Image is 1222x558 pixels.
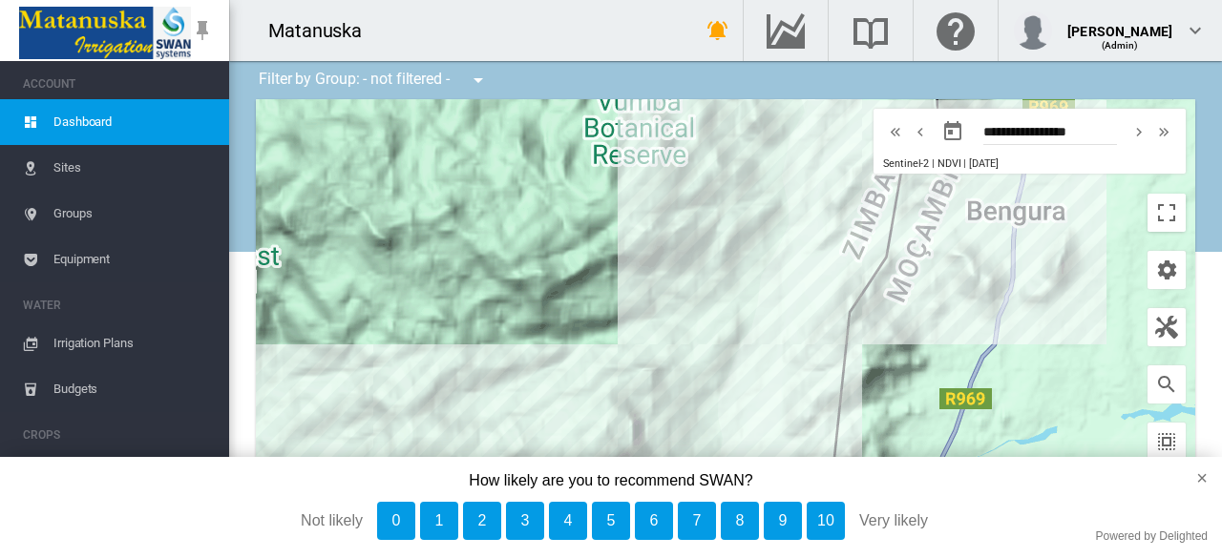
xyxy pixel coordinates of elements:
[1151,120,1176,143] button: icon-chevron-double-right
[1166,457,1222,499] button: close survey
[549,502,587,540] button: 4
[1155,258,1178,281] md-icon: icon-cog
[1127,120,1151,143] button: icon-chevron-right
[191,19,214,42] md-icon: icon-pin
[807,502,845,540] button: 10, Very likely
[635,502,673,540] button: 6
[883,120,908,143] button: icon-chevron-double-left
[463,502,501,540] button: 2
[1128,120,1149,143] md-icon: icon-chevron-right
[721,502,759,540] button: 8
[19,7,191,59] img: Matanuska_LOGO.png
[268,17,379,44] div: Matanuska
[420,502,458,540] button: 1
[459,61,497,99] button: icon-menu-down
[1153,120,1174,143] md-icon: icon-chevron-double-right
[934,113,972,151] button: md-calendar
[1014,11,1052,50] img: profile.jpg
[1067,14,1172,33] div: [PERSON_NAME]
[859,502,1098,540] div: Very likely
[1184,19,1207,42] md-icon: icon-chevron-down
[1155,373,1178,396] md-icon: icon-magnify
[678,502,716,540] button: 7
[377,502,415,540] button: 0, Not likely
[885,120,906,143] md-icon: icon-chevron-double-left
[910,120,931,143] md-icon: icon-chevron-left
[908,120,933,143] button: icon-chevron-left
[467,69,490,92] md-icon: icon-menu-down
[23,290,214,320] span: WATER
[53,237,214,282] span: Equipment
[963,157,998,170] span: | [DATE]
[1148,194,1186,232] button: Toggle fullscreen view
[53,191,214,237] span: Groups
[124,502,363,540] div: Not likely
[1148,251,1186,289] button: icon-cog
[706,19,729,42] md-icon: icon-bell-ring
[53,320,214,366] span: Irrigation Plans
[763,19,809,42] md-icon: Go to the Data Hub
[1148,423,1186,461] button: icon-select-all
[23,420,214,450] span: CROPS
[23,69,214,99] span: ACCOUNT
[592,502,630,540] button: 5
[53,99,214,145] span: Dashboard
[883,157,960,170] span: Sentinel-2 | NDVI
[848,19,894,42] md-icon: Search the knowledge base
[506,502,544,540] button: 3
[53,366,214,412] span: Budgets
[933,19,979,42] md-icon: Click here for help
[1148,365,1186,403] button: icon-magnify
[1102,40,1139,51] span: (Admin)
[764,502,802,540] button: 9
[244,61,503,99] div: Filter by Group: - not filtered -
[1155,430,1178,453] md-icon: icon-select-all
[699,11,737,50] button: icon-bell-ring
[53,145,214,191] span: Sites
